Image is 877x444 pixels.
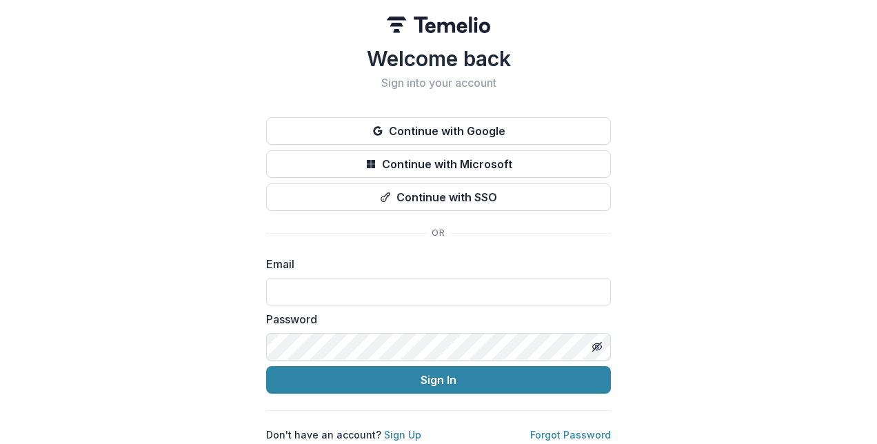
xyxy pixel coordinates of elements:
a: Sign Up [384,429,421,441]
h1: Welcome back [266,46,611,71]
button: Toggle password visibility [586,336,608,358]
img: Temelio [387,17,490,33]
p: Don't have an account? [266,427,421,442]
h2: Sign into your account [266,77,611,90]
button: Continue with SSO [266,183,611,211]
button: Continue with Microsoft [266,150,611,178]
a: Forgot Password [530,429,611,441]
label: Email [266,256,603,272]
button: Sign In [266,366,611,394]
label: Password [266,311,603,327]
button: Continue with Google [266,117,611,145]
